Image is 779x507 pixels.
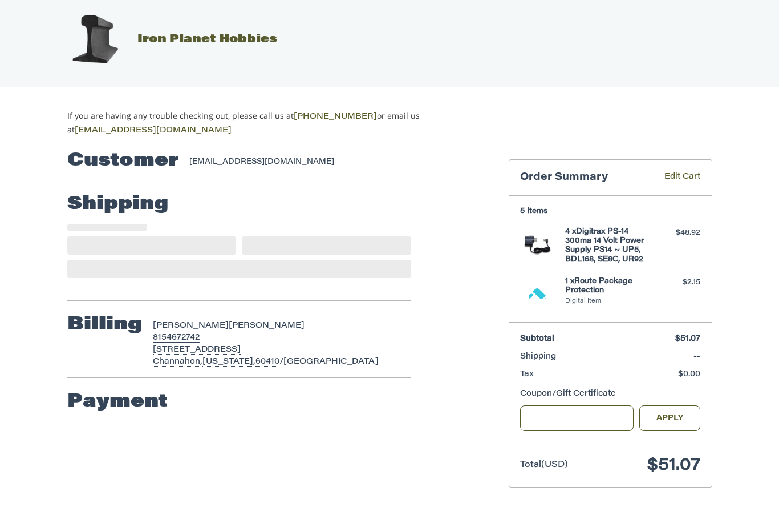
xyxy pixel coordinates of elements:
[647,458,700,475] span: $51.07
[520,461,568,470] span: Total (USD)
[565,277,652,296] h4: 1 x Route Package Protection
[678,371,700,379] span: $0.00
[520,336,554,344] span: Subtotal
[229,323,305,331] span: [PERSON_NAME]
[655,228,700,239] div: $48.92
[520,172,648,185] h3: Order Summary
[75,127,232,135] a: [EMAIL_ADDRESS][DOMAIN_NAME]
[648,172,700,185] a: Edit Cart
[655,277,700,289] div: $2.15
[294,114,377,122] a: [PHONE_NUMBER]
[693,353,700,361] span: --
[137,34,277,46] span: Iron Planet Hobbies
[520,353,556,361] span: Shipping
[675,336,700,344] span: $51.07
[67,150,178,173] h2: Customer
[67,391,168,414] h2: Payment
[565,228,652,265] h4: 4 x Digitrax PS-14 300ma 14 Volt Power Supply PS14 ~ UP5, BDL168, SE8C, UR92
[520,207,700,216] h3: 5 Items
[67,194,168,216] h2: Shipping
[153,323,229,331] span: [PERSON_NAME]
[520,406,634,432] input: Gift Certificate or Coupon Code
[67,314,142,337] h2: Billing
[520,371,534,379] span: Tax
[66,11,123,69] img: Iron Planet Hobbies
[565,297,652,307] li: Digital Item
[55,34,277,46] a: Iron Planet Hobbies
[283,359,379,367] span: [GEOGRAPHIC_DATA]
[639,406,701,432] button: Apply
[67,110,456,138] p: If you are having any trouble checking out, please call us at or email us at
[255,359,283,367] span: /
[520,389,700,401] div: Coupon/Gift Certificate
